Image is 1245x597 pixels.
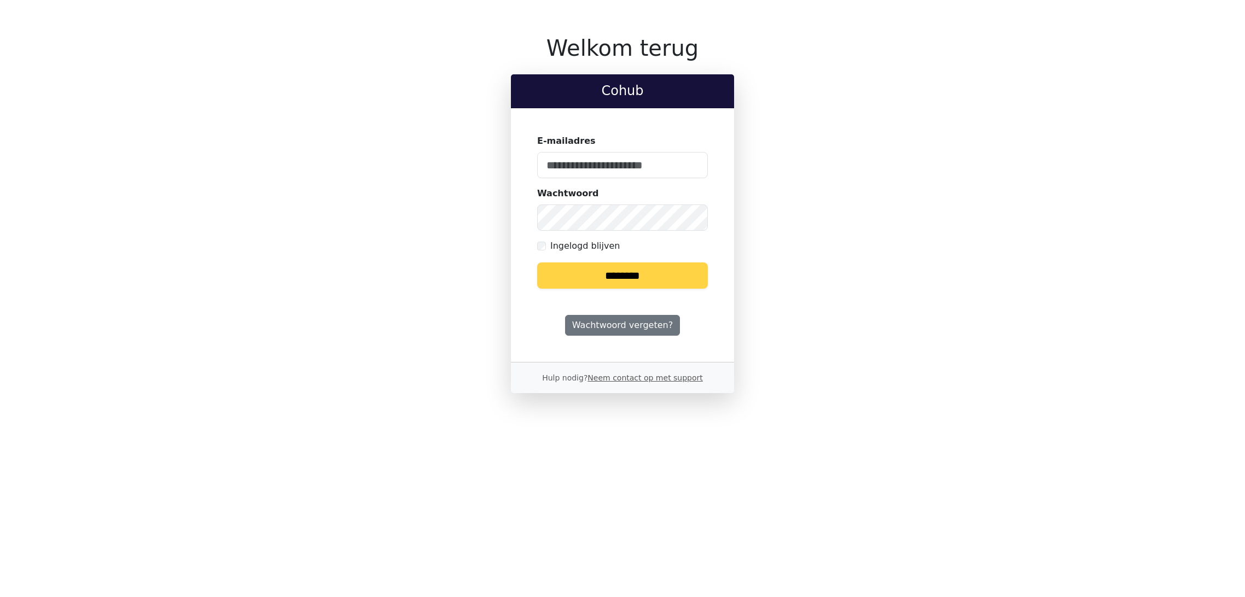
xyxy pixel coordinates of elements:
label: Ingelogd blijven [550,239,620,253]
h2: Cohub [520,83,725,99]
a: Neem contact op met support [587,373,702,382]
label: E-mailadres [537,134,596,148]
small: Hulp nodig? [542,373,703,382]
label: Wachtwoord [537,187,599,200]
h1: Welkom terug [511,35,734,61]
a: Wachtwoord vergeten? [565,315,680,336]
